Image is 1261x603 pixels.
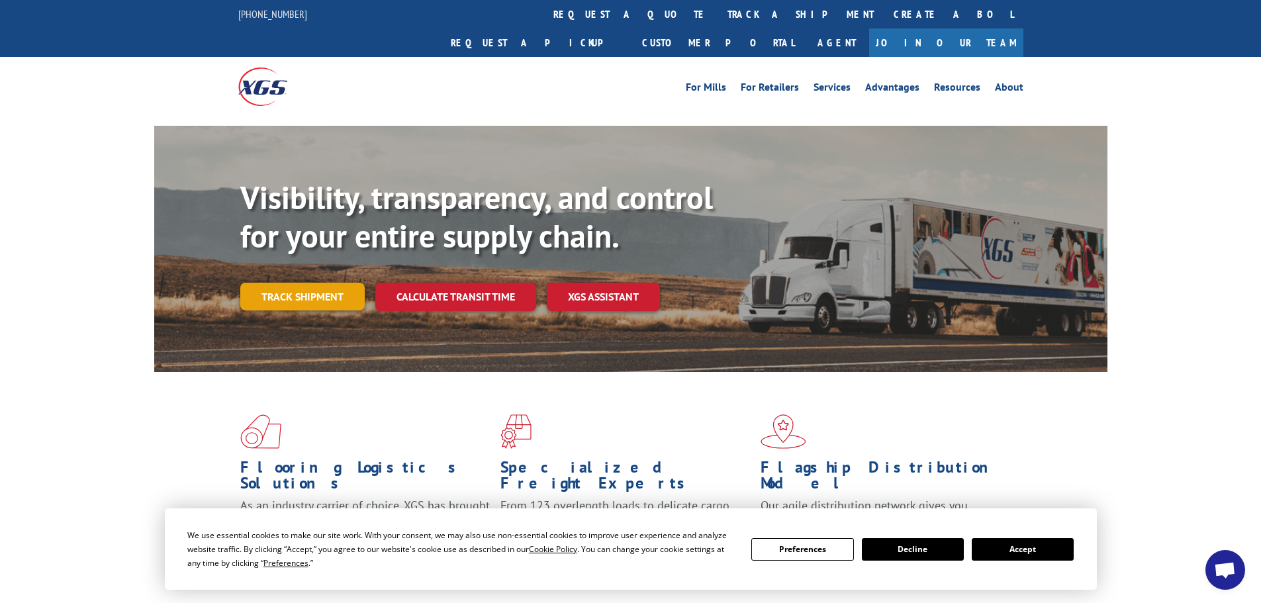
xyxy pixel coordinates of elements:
div: We use essential cookies to make our site work. With your consent, we may also use non-essential ... [187,528,735,570]
h1: Specialized Freight Experts [500,459,751,498]
img: xgs-icon-flagship-distribution-model-red [761,414,806,449]
a: Request a pickup [441,28,632,57]
a: Agent [804,28,869,57]
a: [PHONE_NUMBER] [238,7,307,21]
a: About [995,82,1023,97]
button: Decline [862,538,964,561]
img: xgs-icon-total-supply-chain-intelligence-red [240,414,281,449]
a: For Mills [686,82,726,97]
a: Resources [934,82,980,97]
b: Visibility, transparency, and control for your entire supply chain. [240,177,713,256]
p: From 123 overlength loads to delicate cargo, our experienced staff knows the best way to move you... [500,498,751,557]
a: XGS ASSISTANT [547,283,660,311]
a: Calculate transit time [375,283,536,311]
button: Accept [972,538,1074,561]
h1: Flooring Logistics Solutions [240,459,490,498]
span: Preferences [263,557,308,569]
a: Open chat [1205,550,1245,590]
a: Customer Portal [632,28,804,57]
span: Our agile distribution network gives you nationwide inventory management on demand. [761,498,1004,529]
img: xgs-icon-focused-on-flooring-red [500,414,532,449]
button: Preferences [751,538,853,561]
a: For Retailers [741,82,799,97]
a: Advantages [865,82,919,97]
a: Join Our Team [869,28,1023,57]
h1: Flagship Distribution Model [761,459,1011,498]
a: Track shipment [240,283,365,310]
a: Services [814,82,851,97]
span: Cookie Policy [529,543,577,555]
span: As an industry carrier of choice, XGS has brought innovation and dedication to flooring logistics... [240,498,490,545]
div: Cookie Consent Prompt [165,508,1097,590]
